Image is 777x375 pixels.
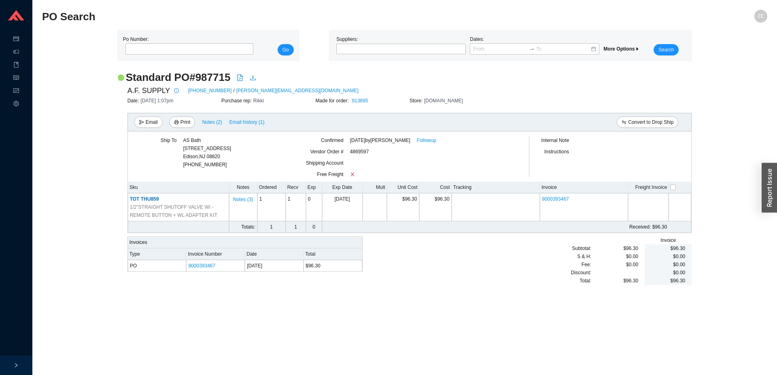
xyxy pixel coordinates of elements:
[541,138,569,143] span: Internal Note
[651,277,685,285] div: $96.30
[651,244,685,252] div: $96.30
[673,262,685,267] span: $0.00
[387,193,419,221] td: $96.30
[544,149,569,155] span: Instructions
[540,182,628,193] th: Invoice
[170,85,181,96] button: info-circle
[233,87,234,95] span: /
[673,270,685,275] span: $0.00
[536,45,590,53] input: To
[253,98,264,104] span: Rikki
[473,45,527,53] input: From
[304,248,362,260] th: Total
[571,269,591,277] span: Discount:
[229,182,257,193] th: Notes
[452,182,540,193] th: Tracking
[13,33,19,46] span: credit-card
[241,224,255,230] span: Totals:
[317,172,343,177] span: Free Freight
[282,46,289,54] span: Go
[350,172,355,177] span: close
[306,193,322,221] td: 0
[245,248,304,260] th: Date
[237,74,243,83] a: file-pdf
[257,221,286,233] td: 1
[183,136,231,169] div: [PHONE_NUMBER]
[622,120,626,125] span: swap
[322,182,363,193] th: Exp Date
[417,136,436,144] a: Followup
[572,244,591,252] span: Subtotal:
[363,221,669,233] td: $96.30
[419,182,452,193] th: Cost
[14,363,19,368] span: right
[257,193,286,221] td: 1
[221,98,253,104] span: Purchase rep:
[13,72,19,85] span: read
[161,138,177,143] span: Ship To
[202,118,222,123] button: Notes (2)
[139,120,144,125] span: send
[236,87,359,95] a: [PERSON_NAME][EMAIL_ADDRESS][DOMAIN_NAME]
[334,35,468,55] div: Suppliers:
[635,47,640,51] span: caret-right
[591,252,638,261] div: $0.00
[250,74,256,81] span: download
[626,261,638,269] span: $0.00
[140,98,173,104] span: [DATE] 1:07pm
[127,85,170,97] span: A.F. SUPPLY
[130,196,159,202] span: TOT THU859
[304,260,362,272] td: $96.30
[306,221,322,233] td: 0
[580,277,591,285] span: Total:
[591,244,638,252] div: $96.30
[363,182,387,193] th: Mult
[628,182,669,193] th: Freight Invoice
[629,224,651,230] span: Received:
[233,195,253,203] span: Notes ( 3 )
[146,118,158,126] span: Email
[186,248,245,260] th: Invoice Number
[529,46,535,52] span: to
[134,117,163,128] button: sendEmail
[321,138,343,143] span: Confirmed
[128,236,362,248] div: Invoices
[322,193,363,221] td: [DATE]
[424,98,463,104] span: [DOMAIN_NAME]
[306,182,322,193] th: Exp
[42,10,586,24] h2: PO Search
[250,74,256,83] a: download
[654,44,679,55] button: Search
[127,98,141,104] span: Date:
[126,70,231,85] h2: Standard PO # 987715
[350,148,506,159] div: 4869597
[169,117,195,128] button: printerPrint
[129,183,227,191] div: Sku
[13,85,19,98] span: fund
[628,118,673,126] span: Convert to Drop Ship
[123,35,251,55] div: Po Number:
[410,98,424,104] span: Store:
[13,98,19,111] span: setting
[229,118,265,126] span: Email history (1)
[233,195,253,201] button: Notes (3)
[188,263,215,269] a: 9000393467
[542,196,569,202] a: 9000393467
[468,35,601,55] div: Dates:
[128,260,187,272] td: PO
[13,59,19,72] span: book
[603,46,639,52] span: More Options
[310,149,344,155] span: Vendor Order #
[130,203,227,219] span: 1/2"STRAIGHT SHUTOFF VALVE W/ - REMOTE BUTTON + WL ADAPTER KIT
[419,193,452,221] td: $96.30
[306,160,344,166] span: Shipping Account
[660,236,676,244] span: Invoice
[237,74,243,81] span: file-pdf
[352,98,368,104] a: 913895
[174,120,179,125] span: printer
[288,196,291,202] span: 1
[591,277,638,285] div: $96.30
[172,88,181,93] span: info-circle
[188,87,231,95] a: [PHONE_NUMBER]
[128,248,187,260] th: Type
